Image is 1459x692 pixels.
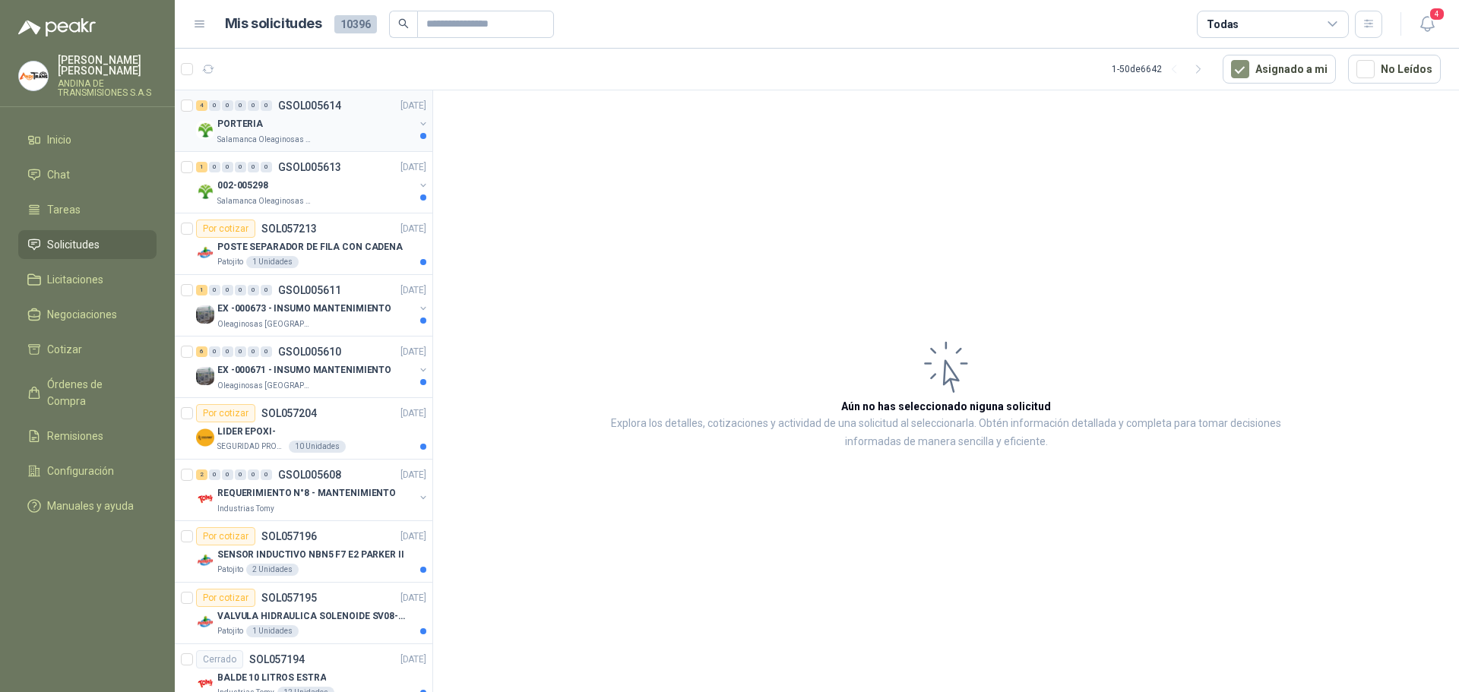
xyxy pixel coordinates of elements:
img: Company Logo [196,367,214,385]
p: Salamanca Oleaginosas SAS [217,194,313,207]
p: EX -000671 - INSUMO MANTENIMIENTO [217,363,391,378]
p: GSOL005608 [278,469,341,480]
img: Company Logo [196,428,214,447]
div: 0 [261,346,272,357]
span: Solicitudes [47,236,100,253]
a: Por cotizarSOL057204[DATE] Company LogoLIDER EPOXI-SEGURIDAD PROVISER LTDA10 Unidades [175,398,432,460]
div: 0 [209,285,220,295]
p: [DATE] [400,222,426,236]
img: Company Logo [196,613,214,631]
p: Oleaginosas [GEOGRAPHIC_DATA][PERSON_NAME] [217,318,313,330]
p: GSOL005613 [278,162,341,172]
div: 1 Unidades [246,256,299,268]
p: [DATE] [400,529,426,544]
p: [DATE] [400,99,426,113]
span: Chat [47,166,70,183]
p: Patojito [217,256,243,268]
a: 6 0 0 0 0 0 GSOL005610[DATE] Company LogoEX -000671 - INSUMO MANTENIMIENTOOleaginosas [GEOGRAPHIC... [196,343,429,391]
a: Solicitudes [18,230,157,259]
div: 0 [248,469,259,480]
div: 0 [222,100,233,111]
div: 4 [196,100,207,111]
div: 0 [261,469,272,480]
span: Inicio [47,131,71,148]
div: 0 [235,100,246,111]
p: 002-005298 [217,179,268,193]
a: Cotizar [18,335,157,364]
p: GSOL005614 [278,100,341,111]
img: Company Logo [196,490,214,508]
p: [PERSON_NAME] [PERSON_NAME] [58,55,157,76]
p: POSTE SEPARADOR DE FILA CON CADENA [217,240,403,254]
button: Asignado a mi [1223,55,1336,84]
a: Remisiones [18,422,157,450]
div: 0 [222,346,233,357]
p: LIDER EPOXI- [217,425,276,439]
img: Company Logo [196,121,214,139]
a: 1 0 0 0 0 0 GSOL005613[DATE] Company Logo002-005298Salamanca Oleaginosas SAS [196,158,429,207]
div: 2 [196,469,207,480]
p: GSOL005610 [278,346,341,357]
div: 0 [248,100,259,111]
p: [DATE] [400,468,426,482]
div: 0 [248,162,259,172]
a: Manuales y ayuda [18,491,157,520]
span: Manuales y ayuda [47,498,134,514]
a: 2 0 0 0 0 0 GSOL005608[DATE] Company LogoREQUERIMIENTO N°8 - MANTENIMIENTOIndustrias Tomy [196,466,429,514]
img: Company Logo [19,62,48,90]
div: Por cotizar [196,527,255,545]
div: 0 [248,285,259,295]
p: [DATE] [400,345,426,359]
div: 0 [261,162,272,172]
div: Todas [1207,16,1239,33]
img: Company Logo [196,305,214,324]
p: Patojito [217,625,243,637]
div: 0 [209,469,220,480]
span: Configuración [47,463,114,479]
div: 10 Unidades [289,441,346,453]
div: 0 [248,346,259,357]
a: Tareas [18,195,157,224]
div: 0 [261,285,272,295]
div: 2 Unidades [246,564,299,576]
p: [DATE] [400,653,426,667]
p: Industrias Tomy [217,502,274,514]
div: 0 [235,346,246,357]
div: 0 [222,469,233,480]
div: 0 [222,162,233,172]
div: 0 [235,469,246,480]
img: Company Logo [196,182,214,201]
p: Oleaginosas [GEOGRAPHIC_DATA][PERSON_NAME] [217,379,313,391]
div: Cerrado [196,650,243,668]
button: No Leídos [1348,55,1441,84]
div: 1 Unidades [246,625,299,637]
p: [DATE] [400,406,426,421]
p: Salamanca Oleaginosas SAS [217,133,313,145]
a: Órdenes de Compra [18,370,157,416]
h1: Mis solicitudes [225,13,322,35]
a: Por cotizarSOL057196[DATE] Company LogoSENSOR INDUCTIVO NBN5 F7 E2 PARKER IIPatojito2 Unidades [175,521,432,583]
div: 1 [196,162,207,172]
p: Patojito [217,564,243,576]
span: Negociaciones [47,306,117,323]
div: 0 [222,285,233,295]
p: GSOL005611 [278,285,341,295]
a: Licitaciones [18,265,157,294]
span: 10396 [334,15,377,33]
a: 1 0 0 0 0 0 GSOL005611[DATE] Company LogoEX -000673 - INSUMO MANTENIMIENTOOleaginosas [GEOGRAPHIC... [196,281,429,330]
div: 0 [209,346,220,357]
p: SENSOR INDUCTIVO NBN5 F7 E2 PARKER II [217,548,404,562]
button: 4 [1413,11,1441,38]
span: Órdenes de Compra [47,376,142,409]
a: Por cotizarSOL057195[DATE] Company LogoVALVULA HIDRAULICA SOLENOIDE SV08-20Patojito1 Unidades [175,583,432,644]
span: Tareas [47,201,81,218]
div: 0 [235,285,246,295]
div: 0 [209,100,220,111]
div: 0 [261,100,272,111]
p: VALVULA HIDRAULICA SOLENOIDE SV08-20 [217,609,407,624]
p: [DATE] [400,283,426,298]
span: search [398,18,409,29]
p: REQUERIMIENTO N°8 - MANTENIMIENTO [217,486,396,501]
p: [DATE] [400,160,426,175]
p: SOL057194 [249,654,305,665]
